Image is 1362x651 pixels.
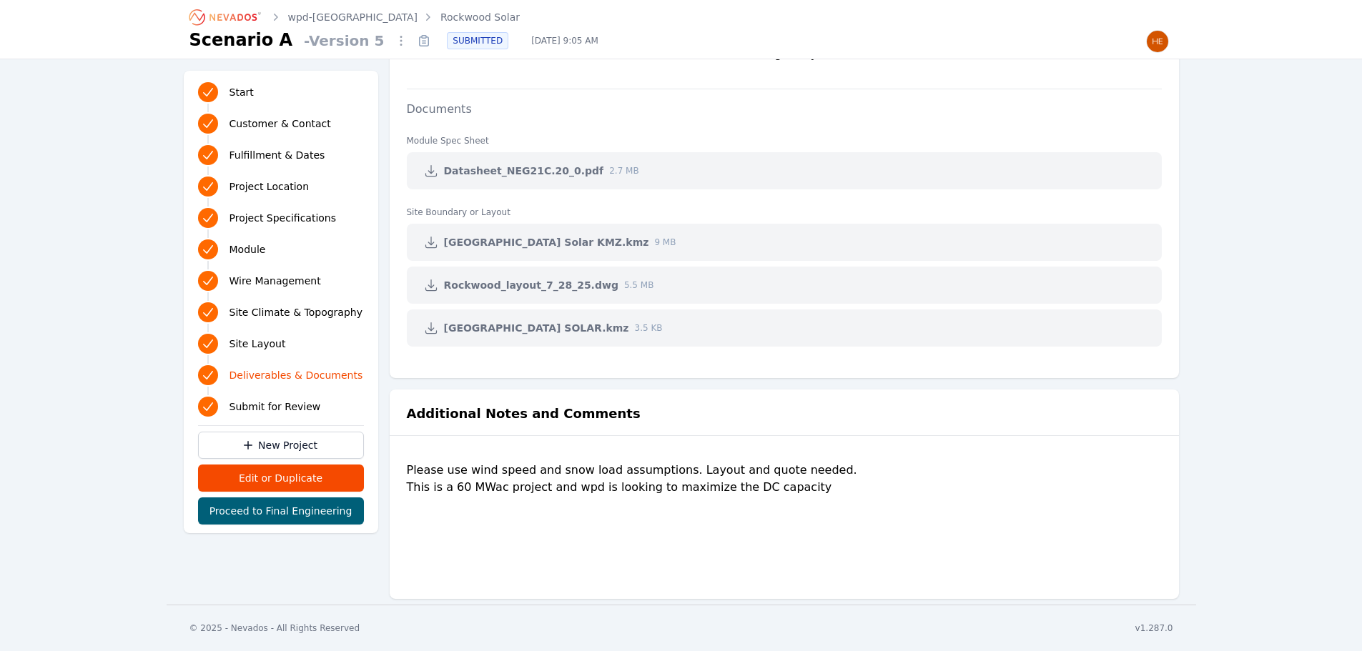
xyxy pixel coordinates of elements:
[189,6,520,29] nav: Breadcrumb
[230,337,286,351] span: Site Layout
[444,321,629,335] span: [GEOGRAPHIC_DATA] SOLAR.kmz
[198,79,364,419] nav: Progress
[520,35,610,46] span: [DATE] 9:05 AM
[407,462,1162,576] div: Please use wind speed and snow load assumptions. Layout and quote needed. This is a 60 MWac proje...
[609,165,638,177] span: 2.7 MB
[390,102,489,116] label: Documents
[230,85,254,99] span: Start
[189,29,293,51] h1: Scenario A
[230,368,363,382] span: Deliverables & Documents
[447,32,508,49] div: SUBMITTED
[198,497,364,525] button: Proceed to Final Engineering
[198,464,364,492] button: Edit or Duplicate
[230,274,321,288] span: Wire Management
[444,164,604,178] span: Datasheet_NEG21C.20_0.pdf
[189,622,360,634] div: © 2025 - Nevados - All Rights Reserved
[230,242,266,257] span: Module
[230,148,325,162] span: Fulfillment & Dates
[407,404,641,424] h2: Additional Notes and Comments
[288,10,418,24] a: wpd-[GEOGRAPHIC_DATA]
[635,322,663,334] span: 3.5 KB
[440,10,520,24] a: Rockwood Solar
[230,305,362,319] span: Site Climate & Topography
[230,116,331,131] span: Customer & Contact
[407,195,1162,218] dt: Site Boundary or Layout
[298,31,390,51] span: - Version 5
[230,399,321,414] span: Submit for Review
[1135,622,1173,634] div: v1.287.0
[407,124,1162,146] dt: Module Spec Sheet
[230,179,310,194] span: Project Location
[444,278,618,292] span: Rockwood_layout_7_28_25.dwg
[1146,30,1169,53] img: Henar Luque
[230,211,337,225] span: Project Specifications
[198,432,364,459] a: New Project
[654,237,676,248] span: 9 MB
[624,279,653,291] span: 5.5 MB
[444,235,649,249] span: [GEOGRAPHIC_DATA] Solar KMZ.kmz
